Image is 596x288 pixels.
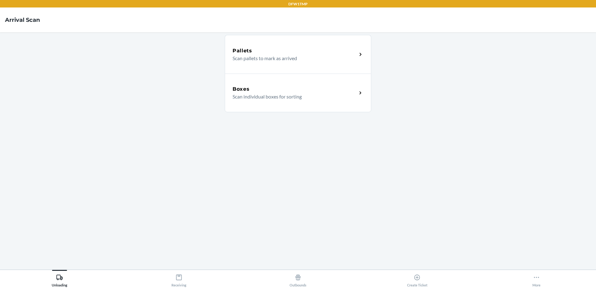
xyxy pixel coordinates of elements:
h5: Boxes [233,85,250,93]
button: More [477,270,596,287]
p: Scan individual boxes for sorting [233,93,352,100]
button: Create Ticket [358,270,477,287]
button: Receiving [119,270,238,287]
div: Create Ticket [407,271,427,287]
a: BoxesScan individual boxes for sorting [225,74,371,112]
p: Scan pallets to mark as arrived [233,55,352,62]
div: More [532,271,541,287]
div: Outbounds [290,271,306,287]
p: DFW1TMP [288,1,308,7]
h4: Arrival Scan [5,16,40,24]
div: Receiving [171,271,186,287]
button: Outbounds [238,270,358,287]
h5: Pallets [233,47,252,55]
div: Unloading [52,271,67,287]
a: PalletsScan pallets to mark as arrived [225,35,371,74]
